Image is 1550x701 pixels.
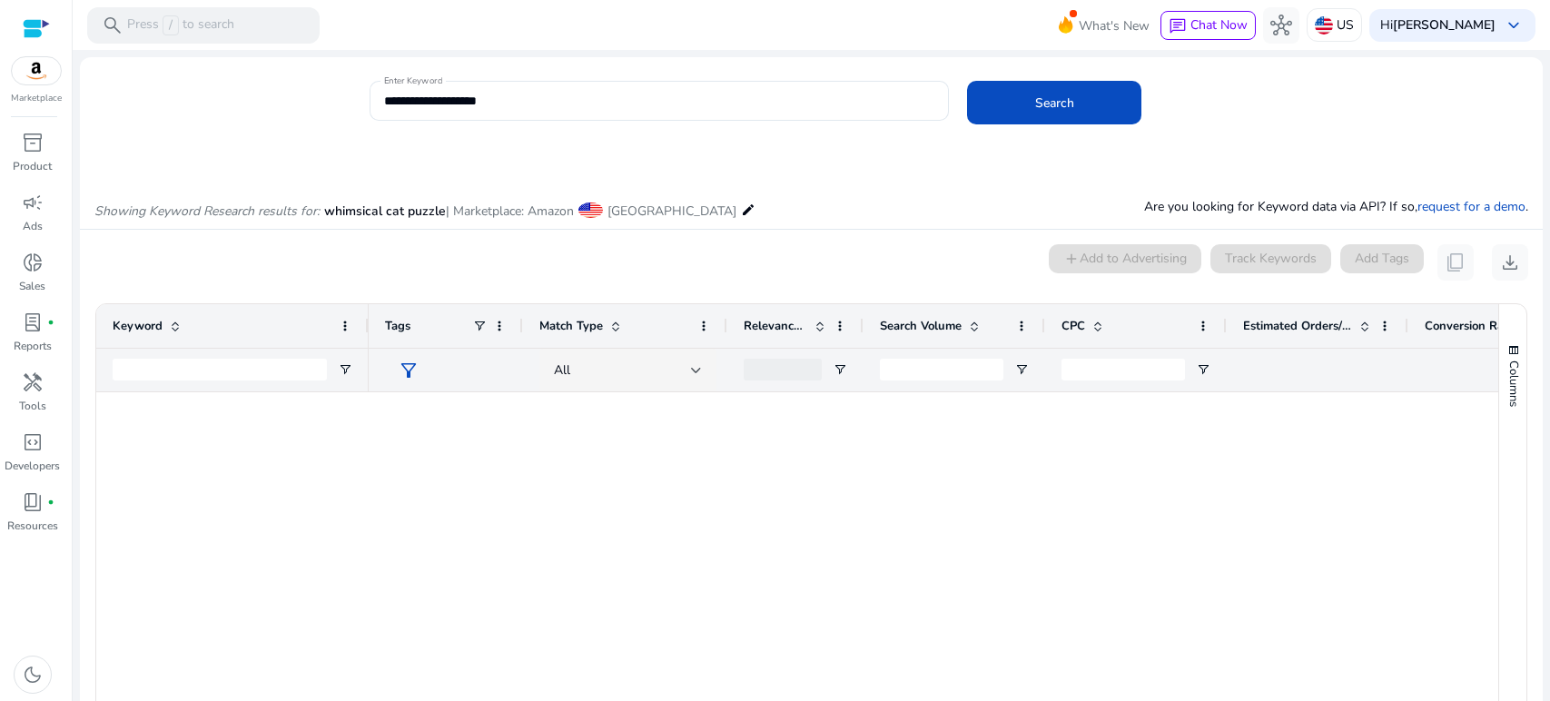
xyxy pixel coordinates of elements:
span: CPC [1061,318,1085,334]
mat-icon: edit [741,199,755,221]
span: Estimated Orders/Month [1243,318,1352,334]
span: Conversion Rate [1425,318,1515,334]
span: inventory_2 [22,132,44,153]
span: All [554,361,570,379]
button: Search [967,81,1141,124]
p: Product [13,158,52,174]
span: / [163,15,179,35]
p: Press to search [127,15,234,35]
span: book_4 [22,491,44,513]
p: Reports [14,338,52,354]
span: Keyword [113,318,163,334]
p: Resources [7,518,58,534]
input: Search Volume Filter Input [880,359,1003,380]
span: search [102,15,123,36]
img: amazon.svg [12,57,61,84]
span: keyboard_arrow_down [1503,15,1525,36]
button: chatChat Now [1160,11,1256,40]
span: Search [1035,94,1074,113]
p: Ads [23,218,43,234]
button: hub [1263,7,1299,44]
p: Sales [19,278,45,294]
span: hub [1270,15,1292,36]
span: What's New [1079,10,1150,42]
span: fiber_manual_record [47,319,54,326]
span: handyman [22,371,44,393]
span: donut_small [22,252,44,273]
p: US [1337,9,1354,41]
span: download [1499,252,1521,273]
button: download [1492,244,1528,281]
span: | Marketplace: Amazon [446,202,574,220]
span: Chat Now [1190,16,1248,34]
b: [PERSON_NAME] [1393,16,1496,34]
i: Showing Keyword Research results for: [94,202,320,220]
span: code_blocks [22,431,44,453]
span: campaign [22,192,44,213]
span: chat [1169,17,1187,35]
p: Marketplace [11,92,62,105]
p: Tools [19,398,46,414]
span: Match Type [539,318,603,334]
button: Open Filter Menu [338,362,352,377]
p: Are you looking for Keyword data via API? If so, . [1144,197,1528,216]
span: Columns [1506,360,1522,407]
span: dark_mode [22,664,44,686]
span: Search Volume [880,318,962,334]
input: CPC Filter Input [1061,359,1185,380]
a: request for a demo [1417,198,1525,215]
button: Open Filter Menu [1196,362,1210,377]
span: fiber_manual_record [47,499,54,506]
input: Keyword Filter Input [113,359,327,380]
img: us.svg [1315,16,1333,35]
span: whimsical cat puzzle [324,202,446,220]
p: Developers [5,458,60,474]
button: Open Filter Menu [1014,362,1029,377]
span: [GEOGRAPHIC_DATA] [607,202,736,220]
p: Hi [1380,19,1496,32]
span: lab_profile [22,311,44,333]
span: filter_alt [398,360,420,381]
span: Relevance Score [744,318,807,334]
mat-label: Enter Keyword [384,74,442,87]
button: Open Filter Menu [833,362,847,377]
span: Tags [385,318,410,334]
